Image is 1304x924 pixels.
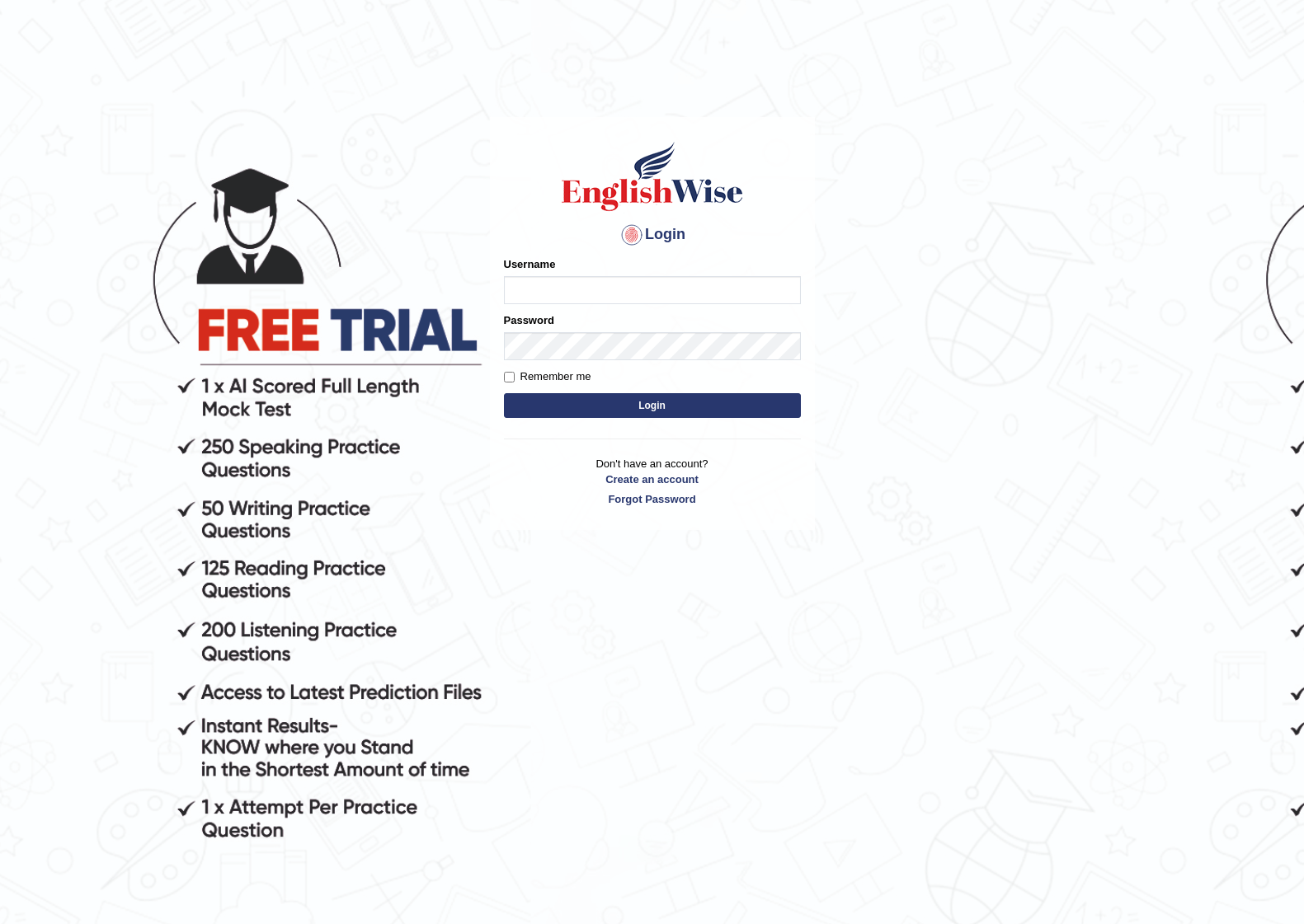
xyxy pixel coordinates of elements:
p: Don't have an account? [504,456,801,507]
a: Create an account [504,471,801,487]
label: Username [504,256,556,272]
input: Remember me [504,372,515,382]
label: Password [504,312,554,328]
img: Logo of English Wise sign in for intelligent practice with AI [558,139,746,213]
a: Forgot Password [504,491,801,507]
label: Remember me [504,368,591,385]
button: Login [504,393,801,418]
h4: Login [504,222,801,248]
